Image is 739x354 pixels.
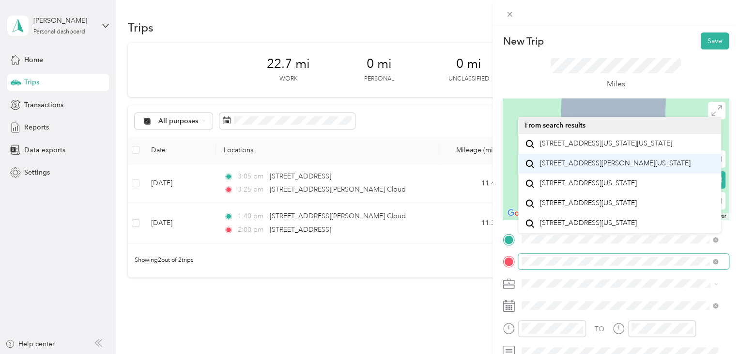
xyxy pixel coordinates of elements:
[701,32,729,49] button: Save
[540,199,637,208] span: [STREET_ADDRESS][US_STATE]
[503,34,543,48] p: New Trip
[525,121,585,129] span: From search results
[505,207,537,220] img: Google
[540,159,691,168] span: [STREET_ADDRESS][PERSON_NAME][US_STATE]
[505,207,537,220] a: Open this area in Google Maps (opens a new window)
[595,324,604,334] div: TO
[540,139,672,148] span: [STREET_ADDRESS][US_STATE][US_STATE]
[685,300,739,354] iframe: Everlance-gr Chat Button Frame
[540,219,637,227] span: [STREET_ADDRESS][US_STATE]
[540,179,637,188] span: [STREET_ADDRESS][US_STATE]
[607,78,625,90] p: Miles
